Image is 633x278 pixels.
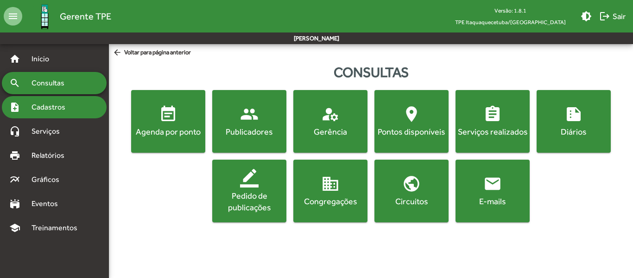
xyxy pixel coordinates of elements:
[9,53,20,65] mat-icon: home
[22,1,111,32] a: Gerente TPE
[240,169,259,187] mat-icon: border_color
[212,90,286,153] button: Publicadores
[321,175,340,193] mat-icon: domain
[402,175,421,193] mat-icon: public
[214,190,285,213] div: Pedido de publicações
[26,174,72,185] span: Gráficos
[26,150,76,161] span: Relatórios
[595,8,629,25] button: Sair
[581,11,592,22] mat-icon: brightness_medium
[483,105,502,123] mat-icon: assignment
[9,102,20,113] mat-icon: note_add
[240,105,259,123] mat-icon: people
[9,126,20,137] mat-icon: headset_mic
[293,90,367,153] button: Gerência
[9,174,20,185] mat-icon: multiline_chart
[133,126,203,137] div: Agenda por ponto
[60,9,111,24] span: Gerente TPE
[448,5,573,16] div: Versão: 1.8.1
[214,126,285,137] div: Publicadores
[564,105,583,123] mat-icon: summarize
[402,105,421,123] mat-icon: location_on
[26,222,89,233] span: Treinamentos
[599,11,610,22] mat-icon: logout
[456,90,530,153] button: Serviços realizados
[448,16,573,28] span: TPE Itaquaquecetuba/[GEOGRAPHIC_DATA]
[483,175,502,193] mat-icon: email
[376,126,447,137] div: Pontos disponíveis
[26,53,63,65] span: Início
[599,8,626,25] span: Sair
[374,160,449,222] button: Circuitos
[113,48,191,58] span: Voltar para página anterior
[4,7,22,26] mat-icon: menu
[26,126,72,137] span: Serviços
[9,78,20,89] mat-icon: search
[26,78,76,89] span: Consultas
[457,195,528,207] div: E-mails
[30,1,60,32] img: Logo
[293,160,367,222] button: Congregações
[159,105,177,123] mat-icon: event_note
[295,126,366,137] div: Gerência
[26,102,77,113] span: Cadastros
[457,126,528,137] div: Serviços realizados
[374,90,449,153] button: Pontos disponíveis
[295,195,366,207] div: Congregações
[538,126,609,137] div: Diários
[376,195,447,207] div: Circuitos
[109,62,633,83] div: Consultas
[9,150,20,161] mat-icon: print
[456,160,530,222] button: E-mails
[321,105,340,123] mat-icon: manage_accounts
[537,90,611,153] button: Diários
[113,48,124,58] mat-icon: arrow_back
[9,222,20,233] mat-icon: school
[212,160,286,222] button: Pedido de publicações
[26,198,70,209] span: Eventos
[131,90,205,153] button: Agenda por ponto
[9,198,20,209] mat-icon: stadium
